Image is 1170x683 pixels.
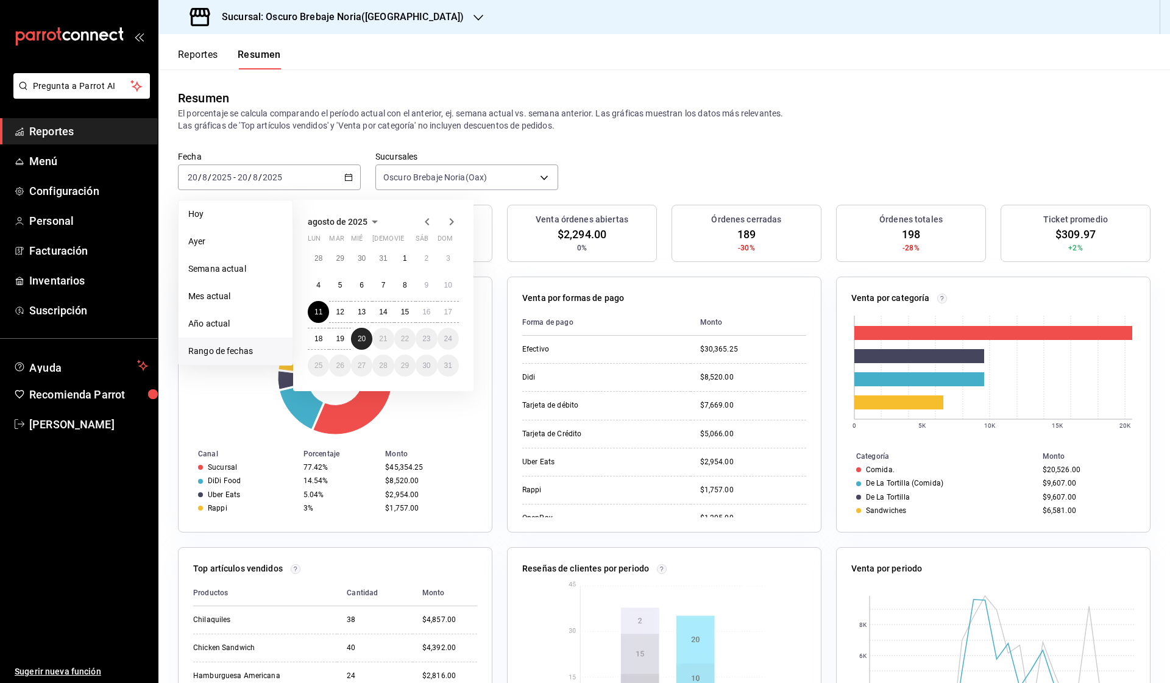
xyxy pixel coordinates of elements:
button: 9 de agosto de 2025 [416,274,437,296]
span: Personal [29,213,148,229]
abbr: domingo [438,235,453,247]
div: $8,520.00 [385,476,472,485]
span: Oscuro Brebaje Noria(Oax) [383,171,487,183]
span: Inventarios [29,272,148,289]
div: 77.42% [303,463,375,472]
input: -- [202,172,208,182]
div: $4,857.00 [422,615,477,625]
input: -- [252,172,258,182]
button: 26 de agosto de 2025 [329,355,350,377]
abbr: 29 de julio de 2025 [336,254,344,263]
div: $2,954.00 [385,490,472,499]
p: Venta por periodo [851,562,922,575]
div: Chilaquiles [193,615,315,625]
th: Porcentaje [299,447,380,461]
span: Hoy [188,208,283,221]
span: Ayer [188,235,283,248]
div: $9,607.00 [1043,493,1130,501]
span: / [198,172,202,182]
abbr: martes [329,235,344,247]
div: Hamburguesa Americana [193,671,315,681]
abbr: 12 de agosto de 2025 [336,308,344,316]
button: 10 de agosto de 2025 [438,274,459,296]
span: Sugerir nueva función [15,665,148,678]
div: $5,066.00 [700,429,806,439]
a: Pregunta a Parrot AI [9,88,150,101]
input: ---- [211,172,232,182]
span: Pregunta a Parrot AI [33,80,131,93]
span: Facturación [29,242,148,259]
div: Rappi [208,504,227,512]
div: Uber Eats [522,457,644,467]
abbr: 28 de julio de 2025 [314,254,322,263]
span: 189 [737,226,756,242]
button: 6 de agosto de 2025 [351,274,372,296]
abbr: 19 de agosto de 2025 [336,334,344,343]
div: $4,392.00 [422,643,477,653]
span: agosto de 2025 [308,217,367,227]
abbr: 9 de agosto de 2025 [424,281,428,289]
abbr: 30 de julio de 2025 [358,254,366,263]
button: 7 de agosto de 2025 [372,274,394,296]
span: Ayuda [29,358,132,373]
span: 198 [902,226,920,242]
text: 15K [1052,422,1063,429]
span: / [258,172,262,182]
p: El porcentaje se calcula comparando el período actual con el anterior, ej. semana actual vs. sema... [178,107,1150,132]
div: $45,354.25 [385,463,472,472]
abbr: 17 de agosto de 2025 [444,308,452,316]
div: $7,669.00 [700,400,806,411]
button: 21 de agosto de 2025 [372,328,394,350]
button: 30 de julio de 2025 [351,247,372,269]
div: Comida. [866,465,895,474]
th: Productos [193,580,337,606]
input: ---- [262,172,283,182]
p: Reseñas de clientes por periodo [522,562,649,575]
input: -- [237,172,248,182]
button: 5 de agosto de 2025 [329,274,350,296]
div: 24 [347,671,403,681]
abbr: 30 de agosto de 2025 [422,361,430,370]
span: Recomienda Parrot [29,386,148,403]
h3: Ticket promedio [1043,213,1108,226]
abbr: viernes [394,235,404,247]
button: 18 de agosto de 2025 [308,328,329,350]
button: 1 de agosto de 2025 [394,247,416,269]
div: De La Tortilla (Comida) [866,479,943,487]
th: Monto [380,447,492,461]
label: Fecha [178,152,361,161]
abbr: jueves [372,235,444,247]
button: 28 de agosto de 2025 [372,355,394,377]
span: Semana actual [188,263,283,275]
text: 6K [859,653,867,659]
abbr: 11 de agosto de 2025 [314,308,322,316]
div: $1,757.00 [700,485,806,495]
abbr: 15 de agosto de 2025 [401,308,409,316]
abbr: 14 de agosto de 2025 [379,308,387,316]
span: -30% [738,242,755,253]
button: 31 de julio de 2025 [372,247,394,269]
button: 25 de agosto de 2025 [308,355,329,377]
abbr: 31 de julio de 2025 [379,254,387,263]
button: 16 de agosto de 2025 [416,301,437,323]
button: agosto de 2025 [308,214,382,229]
div: Rappi [522,485,644,495]
button: 17 de agosto de 2025 [438,301,459,323]
div: $30,365.25 [700,344,806,355]
span: Configuración [29,183,148,199]
div: 38 [347,615,403,625]
button: 24 de agosto de 2025 [438,328,459,350]
div: 5.04% [303,490,375,499]
div: OpenPay [522,513,644,523]
div: Tarjeta de débito [522,400,644,411]
div: De La Tortilla [866,493,910,501]
span: / [248,172,252,182]
span: - [233,172,236,182]
abbr: miércoles [351,235,363,247]
abbr: 1 de agosto de 2025 [403,254,407,263]
button: Pregunta a Parrot AI [13,73,150,99]
abbr: 16 de agosto de 2025 [422,308,430,316]
text: 8K [859,621,867,628]
button: 4 de agosto de 2025 [308,274,329,296]
h3: Sucursal: Oscuro Brebaje Noria([GEOGRAPHIC_DATA]) [212,10,464,24]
